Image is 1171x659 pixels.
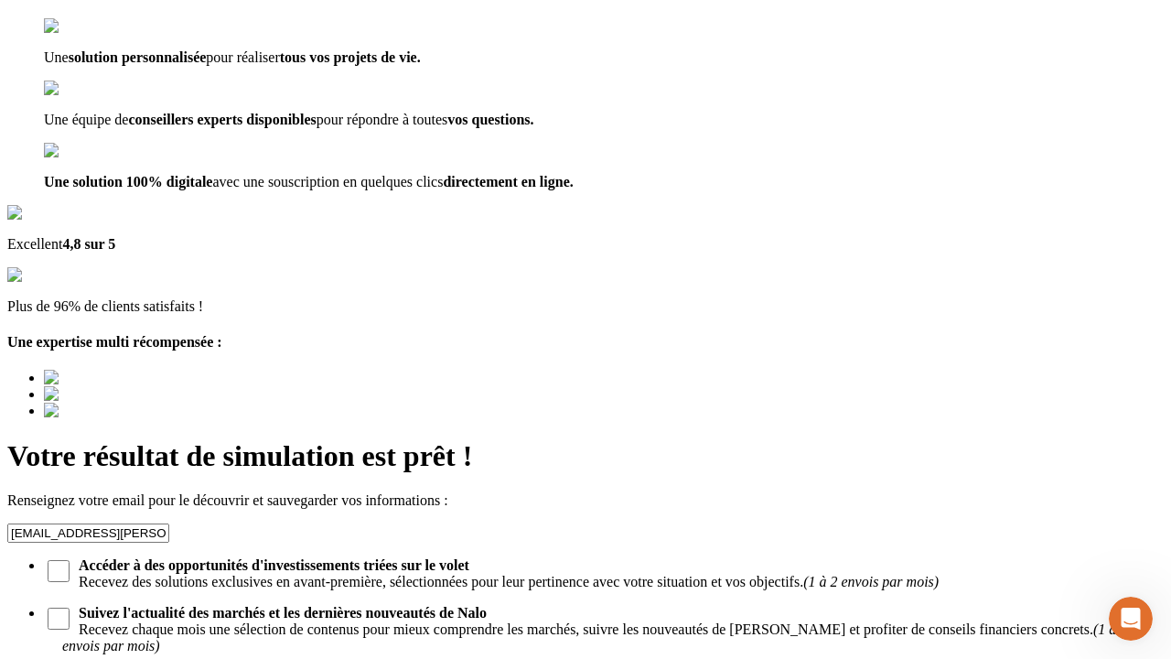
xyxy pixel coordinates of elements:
span: Une [44,49,69,65]
em: (1 à 2 envois par mois) [803,574,939,589]
strong: Suivez l'actualité des marchés et les dernières nouveautés de Nalo [79,605,487,621]
span: tous vos projets de vie. [280,49,421,65]
span: vos questions. [447,112,533,127]
span: directement en ligne. [443,174,573,189]
img: reviews stars [7,267,98,284]
img: Best savings advice award [44,403,213,419]
span: Excellent [7,236,62,252]
input: Suivez l'actualité des marchés et les dernières nouveautés de NaloRecevez chaque mois une sélecti... [48,608,70,630]
img: Best savings advice award [44,370,213,386]
img: checkmark [44,18,123,35]
iframe: Intercom live chat [1109,597,1153,641]
img: checkmark [44,143,123,159]
img: Best savings advice award [44,386,213,403]
span: 4,8 sur 5 [62,236,115,252]
p: Renseignez votre email pour le découvrir et sauvegarder vos informations : [7,492,1164,509]
span: conseillers experts disponibles [128,112,316,127]
input: Accéder à des opportunités d'investissements triées sur le voletRecevez des solutions exclusives ... [48,560,70,582]
em: (1 à 3 envois par mois) [62,621,1127,654]
input: Email [7,524,169,543]
img: checkmark [44,81,123,97]
span: Recevez des solutions exclusives en avant-première, sélectionnées pour leur pertinence avec votre... [62,557,1164,590]
span: pour répondre à toutes [317,112,448,127]
h1: Votre résultat de simulation est prêt ! [7,439,1164,473]
span: avec une souscription en quelques clics [212,174,443,189]
img: Google Review [7,205,113,221]
strong: Accéder à des opportunités d'investissements triées sur le volet [79,557,469,573]
span: pour réaliser [206,49,279,65]
span: Une équipe de [44,112,128,127]
span: Une solution 100% digitale [44,174,212,189]
span: solution personnalisée [69,49,207,65]
p: Recevez chaque mois une sélection de contenus pour mieux comprendre les marchés, suivre les nouve... [62,605,1127,654]
h4: Une expertise multi récompensée : [7,334,1164,351]
p: Plus de 96% de clients satisfaits ! [7,298,1164,315]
